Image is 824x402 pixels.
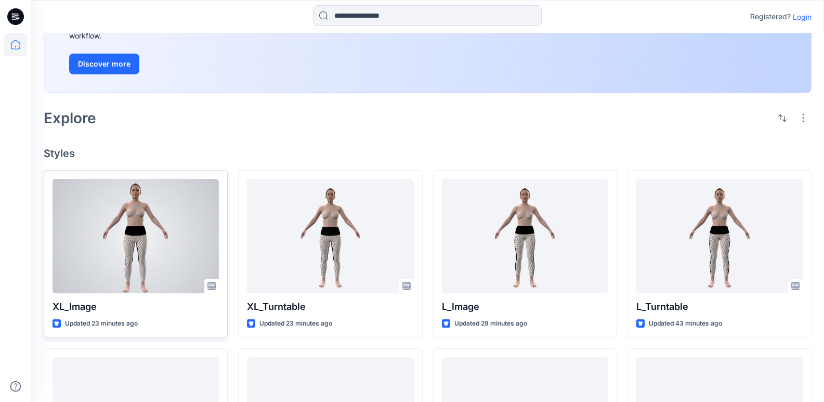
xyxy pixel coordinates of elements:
[454,318,527,329] p: Updated 29 minutes ago
[793,11,812,22] p: Login
[247,300,413,314] p: XL_Turntable
[69,54,139,74] button: Discover more
[636,179,803,293] a: L_Turntable
[44,147,812,160] h4: Styles
[53,179,219,293] a: XL_lmage
[44,110,96,126] h2: Explore
[636,300,803,314] p: L_Turntable
[442,179,608,293] a: L_lmage
[649,318,722,329] p: Updated 43 minutes ago
[442,300,608,314] p: L_lmage
[247,179,413,293] a: XL_Turntable
[259,318,332,329] p: Updated 23 minutes ago
[53,300,219,314] p: XL_lmage
[65,318,138,329] p: Updated 23 minutes ago
[69,54,303,74] a: Discover more
[750,10,791,23] p: Registered?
